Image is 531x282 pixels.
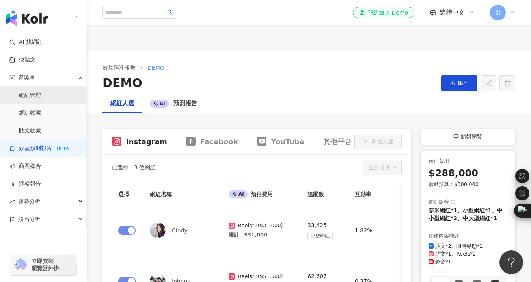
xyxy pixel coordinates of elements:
[9,199,15,204] span: rise
[441,75,477,91] button: 匯出
[13,258,28,271] img: chrome extension
[307,271,327,281] span: 62,607
[307,232,333,240] span: 小型網紅
[150,223,166,238] img: KOL Avatar
[238,222,283,229] span: Reels * 1 ( $31,000 )
[9,38,43,46] a: searchAI 找網紅
[229,190,248,198] div: AI
[229,231,295,238] div: 總計 ： $31,000
[355,226,372,235] span: 1.82%
[18,193,40,210] span: 趨勢分析
[167,9,173,15] span: search
[368,160,397,175] span: 近三個月
[9,162,41,170] a: 商案媒合
[150,223,216,238] div: Cindy
[10,254,76,275] a: chrome extension立即安裝 瀏覽器外掛
[102,75,435,91] div: DEMO
[238,273,283,280] span: Reels * 1 ( $51,500 )
[429,167,478,180] span: $288,000
[18,69,35,86] span: 資源庫
[173,100,197,107] span: 預測報告
[9,145,72,152] a: 效益預測報告BETA
[9,56,35,64] a: 找貼文
[435,242,483,250] div: 貼文*2、限時動態*1
[495,8,501,17] span: 鄭
[147,65,164,71] span: DEMO
[126,137,167,147] span: Instagram
[150,100,169,108] div: AI
[435,250,476,258] div: 貼文*1、Reels*2
[307,221,327,230] span: 33,425
[118,190,137,199] div: 選擇
[355,190,389,199] div: 互動率
[458,80,469,86] span: 匯出
[429,206,507,222] div: 奈米網紅*1、小型網紅*1、中小型網紅*2、中大型網紅*1
[271,137,305,147] span: YouTube
[499,250,523,274] iframe: Help Scout Beacon - Open
[353,7,414,18] a: 預約線上 Demo
[18,210,40,228] span: 競品分析
[429,157,507,165] div: 預估費用
[323,137,352,147] div: 其他平台
[440,8,465,17] span: 繁體中文
[354,134,402,149] button: 新增人選
[19,127,41,135] a: 貼文收藏
[429,232,507,240] div: 創作內容總計
[101,63,137,72] a: 效益預測報告
[32,258,59,272] span: 立即安裝 瀏覽器外掛
[19,109,41,117] a: 網紅收藏
[150,190,216,199] div: 網紅名稱
[307,190,342,199] div: 追蹤數
[429,180,507,188] div: 活動預算： $300,000
[112,164,156,171] span: 已選擇：3 位網紅
[429,198,449,206] div: 網紅組合
[9,180,41,188] a: 洞察報告
[359,9,408,17] div: 預約線上 Demo
[110,99,134,108] div: 網紅人選
[460,132,483,141] span: 簡報預覽
[19,91,41,99] a: 網紅管理
[6,10,48,26] img: logo
[251,190,273,199] span: 預估費用
[200,137,238,147] span: Facebook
